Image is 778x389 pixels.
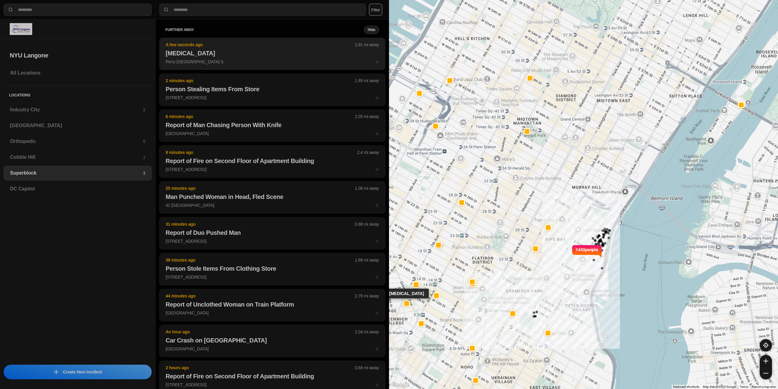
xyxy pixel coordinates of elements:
button: iconCreate New Incident [4,365,152,379]
a: 2 minutes ago1.89 mi awayPerson Stealing Items From Store[STREET_ADDRESS]star [159,95,385,100]
button: 2 minutes ago1.89 mi awayPerson Stealing Items From Store[STREET_ADDRESS]star [159,74,385,106]
p: 44 minutes ago [166,293,355,299]
span: Map data ©2025 Google [703,385,736,388]
p: Create New Incident [63,369,102,375]
a: 39 minutes ago1.88 mi awayPerson Stole Items From Clothing Store[STREET_ADDRESS]star [159,274,385,280]
p: 2.91 mi away [355,42,379,48]
h5: further away [165,27,364,32]
p: [STREET_ADDRESS] [166,238,379,244]
button: zoom-in [760,355,772,367]
span: star [375,311,379,315]
p: 1.08 mi away [355,185,379,191]
a: 44 minutes ago2.76 mi awayReport of Unclothed Woman on Train Platform[GEOGRAPHIC_DATA]star [159,310,385,315]
p: 1.89 mi away [355,78,379,84]
p: [STREET_ADDRESS] [166,166,379,172]
h2: Report of Unclothed Woman on Train Platform [166,300,379,309]
span: star [375,382,379,387]
h5: Locations [4,85,152,102]
p: A few seconds ago [166,42,355,48]
p: 31 minutes ago [166,221,355,227]
img: zoom-in [763,359,768,363]
span: star [375,59,379,64]
h2: NYU Langone [10,51,146,60]
a: Terms (opens in new tab) [740,385,748,388]
p: 39 minutes ago [166,257,355,263]
img: search [163,7,169,13]
button: Filter [369,4,382,16]
span: star [375,239,379,244]
a: [GEOGRAPHIC_DATA] [4,118,152,133]
a: A few seconds ago2.91 mi away[MEDICAL_DATA]Perry [GEOGRAPHIC_DATA] Sstar [159,59,385,64]
img: logo [10,23,32,35]
a: 6 minutes ago2.05 mi awayReport of Man Chasing Person With Knife[GEOGRAPHIC_DATA]star [159,131,385,136]
p: [GEOGRAPHIC_DATA] [166,346,379,352]
p: An hour ago [166,329,355,335]
p: [STREET_ADDRESS] [166,382,379,388]
button: 39 minutes ago1.88 mi awayPerson Stole Items From Clothing Store[STREET_ADDRESS]star [159,253,385,285]
button: 6 minutes ago2.05 mi awayReport of Man Chasing Person With Knife[GEOGRAPHIC_DATA]star [159,109,385,142]
p: 25 minutes ago [166,185,355,191]
h3: Superblock [10,169,143,177]
button: 9 minutes ago2.4 mi awayReport of Fire on Second Floor of Apartment Building[STREET_ADDRESS]star [159,145,385,178]
h2: Report of Fire on Second Floor of Apartment Building [166,157,379,165]
button: [MEDICAL_DATA] [403,300,410,307]
a: Industry City2 [4,102,152,117]
img: recenter [763,342,769,348]
p: 2 minutes ago [166,78,355,84]
button: An hour ago2.04 mi awayCar Crash on [GEOGRAPHIC_DATA][GEOGRAPHIC_DATA]star [159,325,385,357]
img: notch [571,244,576,258]
h3: Cobble Hill [10,154,143,161]
button: zoom-out [760,367,772,379]
h2: Report of Fire on Second Floor of Apartment Building [166,372,379,380]
a: Orthopedic5 [4,134,152,149]
button: 31 minutes ago0.88 mi awayReport of Duo Pushed Man[STREET_ADDRESS]star [159,217,385,249]
span: star [375,131,379,136]
a: 31 minutes ago0.88 mi awayReport of Duo Pushed Man[STREET_ADDRESS]star [159,238,385,244]
img: icon [54,370,59,374]
a: Cobble Hill1 [4,150,152,165]
span: star [375,95,379,100]
img: notch [598,244,603,258]
h3: All Locations [10,69,145,77]
a: DC Capitol [4,182,152,196]
a: 2 hours ago0.68 mi awayReport of Fire on Second Floor of Apartment Building[STREET_ADDRESS]star [159,382,385,387]
p: 1.88 mi away [355,257,379,263]
h2: Man Punched Woman in Head, Fled Scene [166,193,379,201]
h2: Car Crash on [GEOGRAPHIC_DATA] [166,336,379,345]
p: 2.05 mi away [355,113,379,120]
p: 5 [143,138,145,144]
button: recenter [760,339,772,351]
h3: [GEOGRAPHIC_DATA] [10,122,145,129]
p: 2.76 mi away [355,293,379,299]
p: 9 minutes ago [166,149,357,155]
a: All Locations [4,66,152,80]
h3: Industry City [10,106,143,113]
h2: Person Stealing Items From Store [166,85,379,93]
a: Report a map error [752,385,776,388]
h3: Orthopedic [10,138,143,145]
div: [MEDICAL_DATA] [384,289,429,298]
button: Keyboard shortcuts [673,385,699,389]
span: star [375,203,379,208]
p: [STREET_ADDRESS] [166,274,379,280]
p: [GEOGRAPHIC_DATA] [166,310,379,316]
button: 44 minutes ago2.76 mi awayReport of Unclothed Woman on Train Platform[GEOGRAPHIC_DATA]star [159,289,385,321]
p: 2.04 mi away [355,329,379,335]
p: 0.68 mi away [355,365,379,371]
p: 42 [GEOGRAPHIC_DATA] [166,202,379,208]
img: search [8,7,14,13]
p: 2 hours ago [166,365,355,371]
h2: Report of Duo Pushed Man [166,228,379,237]
h2: Report of Man Chasing Person With Knife [166,121,379,129]
button: Hide [364,26,379,34]
p: 1 [143,154,145,160]
h2: Person Stole Items From Clothing Store [166,264,379,273]
button: 25 minutes ago1.08 mi awayMan Punched Woman in Head, Fled Scene42 [GEOGRAPHIC_DATA]star [159,181,385,214]
p: 1453 people [576,247,598,260]
h2: [MEDICAL_DATA] [166,49,379,57]
p: [STREET_ADDRESS] [166,95,379,101]
p: 6 minutes ago [166,113,355,120]
small: Hide [368,27,375,32]
a: 25 minutes ago1.08 mi awayMan Punched Woman in Head, Fled Scene42 [GEOGRAPHIC_DATA]star [159,203,385,208]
